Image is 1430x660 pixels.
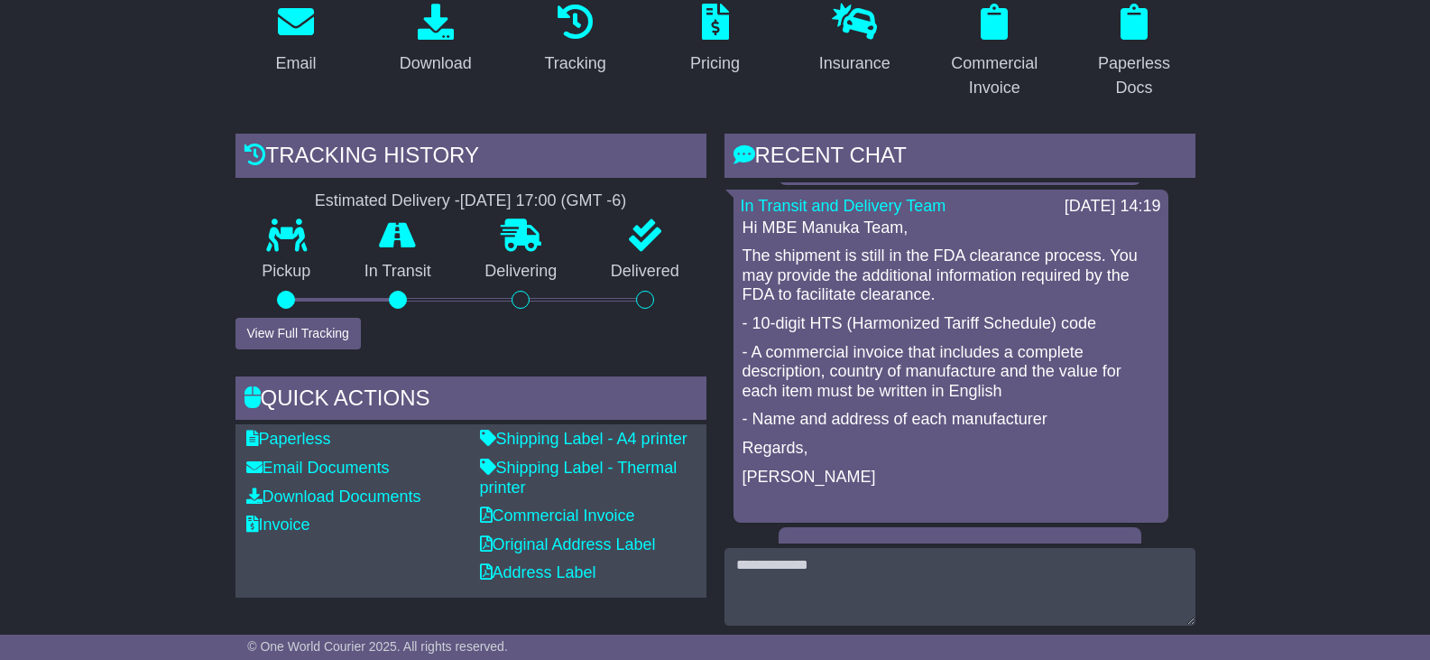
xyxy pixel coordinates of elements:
[400,51,472,76] div: Download
[741,197,946,215] a: In Transit and Delivery Team
[743,218,1159,238] p: Hi MBE Manuka Team,
[235,134,706,182] div: Tracking history
[337,262,458,282] p: In Transit
[246,430,331,448] a: Paperless
[743,439,1159,459] p: Regards,
[743,410,1159,430] p: - Name and address of each manufacturer
[235,376,706,425] div: Quick Actions
[1065,197,1161,217] div: [DATE] 14:19
[480,430,687,448] a: Shipping Label - A4 printer
[235,318,361,349] button: View Full Tracking
[246,459,390,477] a: Email Documents
[946,51,1044,100] div: Commercial Invoice
[584,262,706,282] p: Delivered
[743,246,1159,305] p: The shipment is still in the FDA clearance process. You may provide the additional information re...
[460,191,626,211] div: [DATE] 17:00 (GMT -6)
[544,51,605,76] div: Tracking
[743,343,1159,402] p: - A commercial invoice that includes a complete description, country of manufacture and the value...
[480,459,678,497] a: Shipping Label - Thermal printer
[235,191,706,211] div: Estimated Delivery -
[480,535,656,553] a: Original Address Label
[275,51,316,76] div: Email
[480,507,635,525] a: Commercial Invoice
[819,51,890,76] div: Insurance
[235,262,338,282] p: Pickup
[690,51,740,76] div: Pricing
[724,134,1195,182] div: RECENT CHAT
[480,563,596,581] a: Address Label
[458,262,585,282] p: Delivering
[743,468,1159,488] p: [PERSON_NAME]
[247,639,508,654] span: © One World Courier 2025. All rights reserved.
[246,488,421,506] a: Download Documents
[246,516,310,534] a: Invoice
[1085,51,1184,100] div: Paperless Docs
[743,314,1159,334] p: - 10-digit HTS (Harmonized Tariff Schedule) code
